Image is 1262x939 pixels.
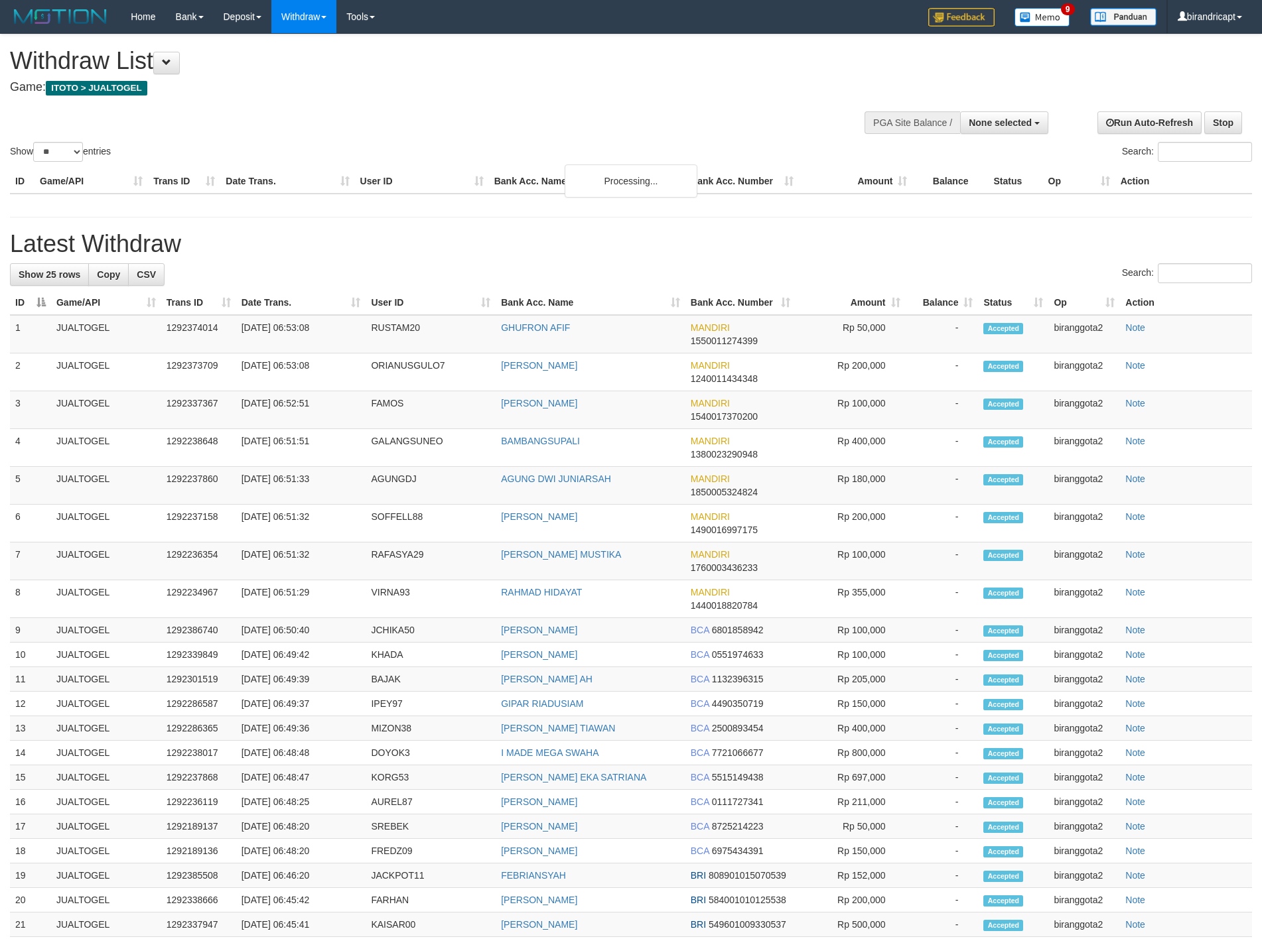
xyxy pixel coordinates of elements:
img: MOTION_logo.png [10,7,111,27]
th: Game/API: activate to sort column ascending [51,290,161,315]
td: - [906,429,979,467]
a: BAMBANGSUPALI [501,436,580,446]
th: Amount: activate to sort column ascending [796,290,906,315]
td: - [906,863,979,888]
th: Status [988,169,1042,194]
td: biranggota2 [1048,741,1120,765]
td: RAFASYA29 [366,542,496,580]
td: ORIANUSGULO7 [366,353,496,391]
a: Note [1125,821,1145,832]
td: Rp 50,000 [796,814,906,839]
span: MANDIRI [691,436,730,446]
a: [PERSON_NAME] [501,796,577,807]
td: - [906,814,979,839]
td: Rp 100,000 [796,643,906,667]
td: BAJAK [366,667,496,692]
span: Copy 0551974633 to clipboard [712,649,764,660]
td: JUALTOGEL [51,790,161,814]
td: [DATE] 06:53:08 [236,315,366,353]
td: Rp 50,000 [796,315,906,353]
td: [DATE] 06:49:42 [236,643,366,667]
td: 1292337367 [161,391,236,429]
td: biranggota2 [1048,765,1120,790]
td: Rp 200,000 [796,505,906,542]
span: MANDIRI [691,549,730,560]
a: Note [1125,747,1145,758]
td: [DATE] 06:48:20 [236,814,366,839]
a: I MADE MEGA SWAHA [501,747,598,758]
a: Note [1125,511,1145,522]
span: Accepted [983,474,1023,485]
td: 5 [10,467,51,505]
span: Copy 1850005324824 to clipboard [691,487,758,497]
td: Rp 355,000 [796,580,906,618]
span: Accepted [983,550,1023,561]
td: Rp 211,000 [796,790,906,814]
td: [DATE] 06:49:36 [236,716,366,741]
td: 1292374014 [161,315,236,353]
td: 1292286587 [161,692,236,716]
span: Copy 4490350719 to clipboard [712,698,764,709]
td: SOFFELL88 [366,505,496,542]
td: biranggota2 [1048,716,1120,741]
a: Note [1125,895,1145,905]
a: [PERSON_NAME] [501,511,577,522]
a: [PERSON_NAME] [501,625,577,635]
td: [DATE] 06:53:08 [236,353,366,391]
a: [PERSON_NAME] [501,821,577,832]
th: Date Trans.: activate to sort column ascending [236,290,366,315]
th: Bank Acc. Name [489,169,685,194]
span: Accepted [983,512,1023,523]
td: VIRNA93 [366,580,496,618]
span: Copy 1760003436233 to clipboard [691,562,758,573]
td: FAMOS [366,391,496,429]
td: JUALTOGEL [51,580,161,618]
td: 13 [10,716,51,741]
span: Copy 2500893454 to clipboard [712,723,764,733]
td: AUREL87 [366,790,496,814]
span: Copy 1240011434348 to clipboard [691,373,758,384]
a: AGUNG DWI JUNIARSAH [501,473,611,484]
td: 17 [10,814,51,839]
td: - [906,391,979,429]
td: 1292301519 [161,667,236,692]
th: Bank Acc. Name: activate to sort column ascending [496,290,685,315]
td: biranggota2 [1048,542,1120,580]
th: User ID [355,169,489,194]
td: JUALTOGEL [51,692,161,716]
td: 1292385508 [161,863,236,888]
span: MANDIRI [691,473,730,484]
span: Show 25 rows [19,269,80,280]
label: Search: [1122,263,1252,283]
td: JUALTOGEL [51,353,161,391]
td: - [906,618,979,643]
td: [DATE] 06:46:20 [236,863,366,888]
td: - [906,839,979,863]
th: ID [10,169,35,194]
span: MANDIRI [691,322,730,333]
td: 1292236354 [161,542,236,580]
a: [PERSON_NAME] [501,895,577,905]
td: [DATE] 06:51:32 [236,505,366,542]
td: JUALTOGEL [51,716,161,741]
td: - [906,667,979,692]
button: None selected [960,111,1048,134]
span: 9 [1061,3,1075,15]
td: Rp 152,000 [796,863,906,888]
a: Note [1125,870,1145,881]
td: - [906,643,979,667]
a: Note [1125,625,1145,635]
span: BCA [691,845,709,856]
td: - [906,542,979,580]
td: - [906,765,979,790]
a: Note [1125,723,1145,733]
span: Copy [97,269,120,280]
td: biranggota2 [1048,580,1120,618]
span: Copy 8725214223 to clipboard [712,821,764,832]
td: 1292236119 [161,790,236,814]
span: Accepted [983,846,1023,857]
td: Rp 100,000 [796,542,906,580]
td: 1 [10,315,51,353]
td: biranggota2 [1048,315,1120,353]
td: 18 [10,839,51,863]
